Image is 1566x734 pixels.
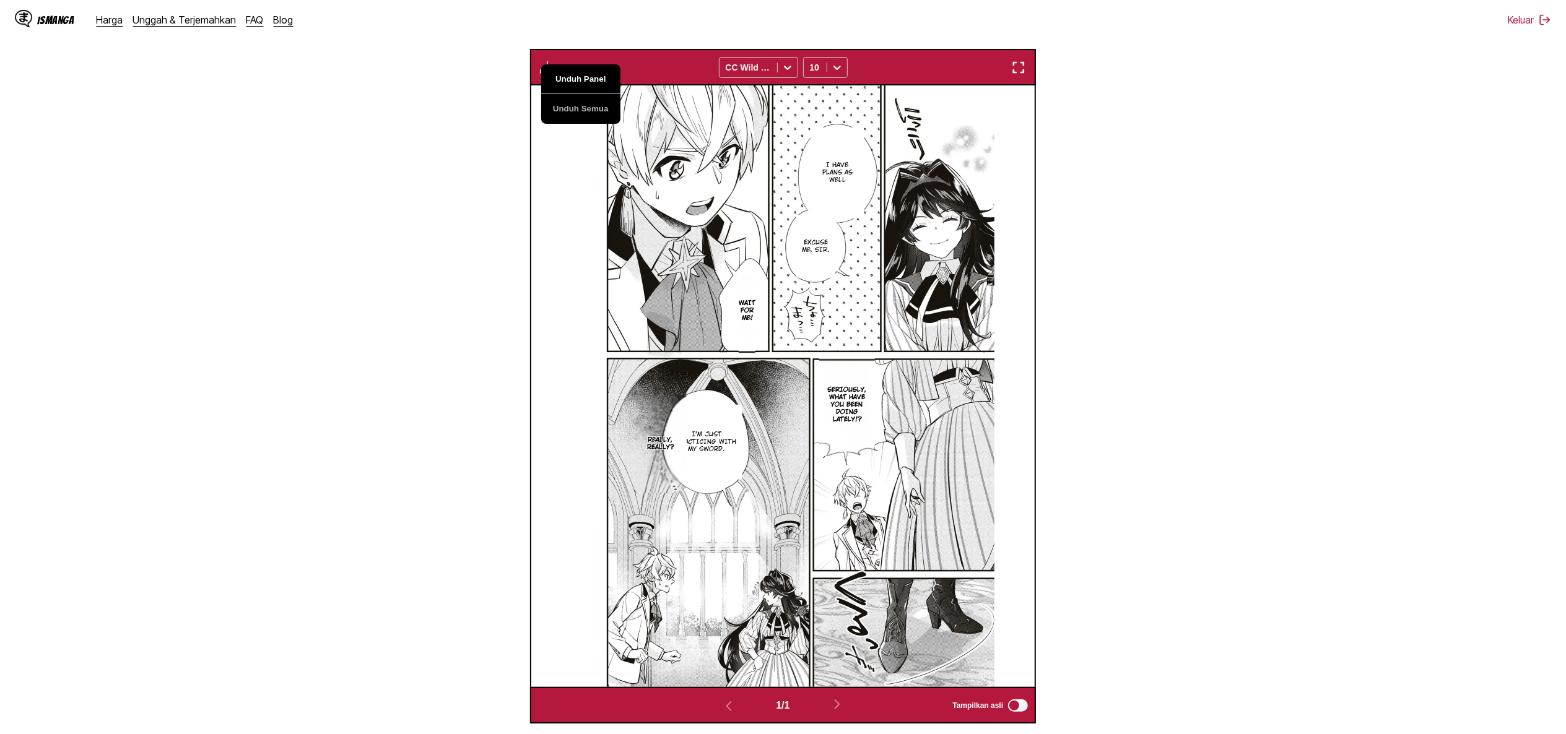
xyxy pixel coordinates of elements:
input: Tampilkan asli [1008,699,1028,712]
p: I'm just practicing with my sword. [674,428,739,456]
img: Sign out [1539,14,1551,26]
span: 1 / 1 [776,700,790,711]
p: I have plans as well [813,159,863,186]
a: Harga [97,14,123,26]
img: Download translated images [540,60,555,75]
img: Previous page [721,699,736,714]
a: Blog [274,14,294,26]
img: Enter fullscreen [1011,60,1026,75]
div: IsManga [37,14,74,26]
p: Seriously, what have you been doing lately!? [819,384,874,426]
p: Excuse me, sir. [799,236,833,256]
img: Manga Panel [572,85,994,687]
button: Unduh Panel [541,64,620,94]
img: Next page [830,697,845,712]
a: IsManga LogoIsManga [15,10,97,30]
img: IsManga Logo [15,10,32,27]
button: Unduh Semua [541,94,620,124]
a: Unggah & Terjemahkan [133,14,237,26]
span: Tampilkan asli [952,701,1003,710]
button: Keluar [1508,14,1551,26]
p: Wait for me! [736,297,758,324]
a: FAQ [246,14,264,26]
p: Really, really? [635,434,687,454]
